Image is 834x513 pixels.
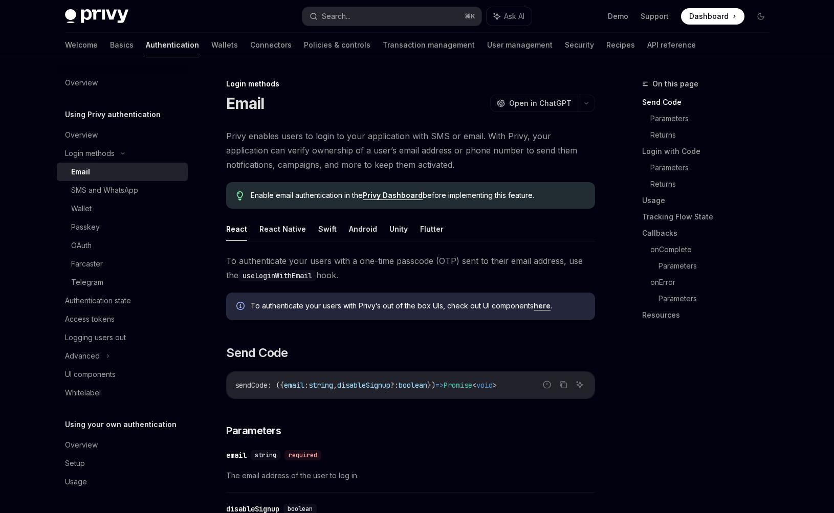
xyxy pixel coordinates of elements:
h5: Using Privy authentication [65,108,161,121]
div: Search... [322,10,350,23]
button: Ask AI [487,7,532,26]
a: Authentication state [57,292,188,310]
button: Android [349,217,377,241]
div: Overview [65,129,98,141]
span: Enable email authentication in the before implementing this feature. [251,190,585,200]
code: useLoginWithEmail [238,270,316,281]
button: Unity [389,217,408,241]
span: boolean [399,381,427,390]
button: React [226,217,247,241]
a: Access tokens [57,310,188,328]
span: void [476,381,493,390]
div: Login methods [65,147,115,160]
span: boolean [288,505,313,513]
a: Basics [110,33,134,57]
span: Dashboard [689,11,729,21]
span: : [304,381,309,390]
a: Demo [608,11,628,21]
div: Overview [65,77,98,89]
button: Ask AI [573,378,586,391]
button: Search...⌘K [302,7,481,26]
a: Callbacks [642,225,777,241]
a: Passkey [57,218,188,236]
span: Ask AI [504,11,524,21]
a: Dashboard [681,8,744,25]
div: Farcaster [71,258,103,270]
a: OAuth [57,236,188,255]
span: => [435,381,444,390]
button: Report incorrect code [540,378,554,391]
div: Email [71,166,90,178]
div: Whitelabel [65,387,101,399]
span: To authenticate your users with a one-time passcode (OTP) sent to their email address, use the hook. [226,254,595,282]
span: string [309,381,333,390]
span: > [493,381,497,390]
div: Passkey [71,221,100,233]
span: : ({ [268,381,284,390]
a: Connectors [250,33,292,57]
div: Usage [65,476,87,488]
button: Copy the contents from the code block [557,378,570,391]
a: Authentication [146,33,199,57]
a: Security [565,33,594,57]
div: SMS and WhatsApp [71,184,138,196]
a: Transaction management [383,33,475,57]
span: }) [427,381,435,390]
span: sendCode [235,381,268,390]
a: Parameters [650,110,777,127]
a: here [534,301,551,310]
a: Login with Code [642,143,777,160]
div: Overview [65,439,98,451]
span: < [472,381,476,390]
button: Swift [318,217,337,241]
div: OAuth [71,239,92,252]
span: The email address of the user to log in. [226,470,595,482]
a: User management [487,33,553,57]
a: Logging users out [57,328,188,347]
a: Whitelabel [57,384,188,402]
button: React Native [259,217,306,241]
a: Parameters [659,258,777,274]
span: To authenticate your users with Privy’s out of the box UIs, check out UI components . [251,301,585,311]
div: Telegram [71,276,103,288]
a: Overview [57,436,188,454]
a: Send Code [642,94,777,110]
div: UI components [65,368,116,381]
a: Privy Dashboard [363,191,423,200]
div: Login methods [226,79,595,89]
a: Usage [642,192,777,209]
a: Wallets [211,33,238,57]
button: Flutter [420,217,444,241]
a: UI components [57,365,188,384]
div: Access tokens [65,313,115,325]
a: Welcome [65,33,98,57]
button: Open in ChatGPT [490,95,578,112]
div: Logging users out [65,331,126,344]
a: SMS and WhatsApp [57,181,188,199]
span: disableSignup [337,381,390,390]
span: ⌘ K [465,12,475,20]
span: Privy enables users to login to your application with SMS or email. With Privy, your application ... [226,129,595,172]
span: string [255,451,276,459]
div: Authentication state [65,295,131,307]
a: Resources [642,307,777,323]
span: Parameters [226,423,281,438]
a: Email [57,163,188,181]
a: Support [641,11,669,21]
span: On this page [652,78,698,90]
div: Setup [65,457,85,470]
span: email [284,381,304,390]
div: Wallet [71,203,92,215]
svg: Tip [236,191,244,200]
span: Open in ChatGPT [509,98,572,108]
a: Policies & controls [304,33,370,57]
a: Setup [57,454,188,473]
span: Send Code [226,345,288,361]
a: Parameters [650,160,777,176]
a: Farcaster [57,255,188,273]
img: dark logo [65,9,128,24]
span: ?: [390,381,399,390]
div: email [226,450,247,460]
div: required [284,450,321,460]
a: Overview [57,74,188,92]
